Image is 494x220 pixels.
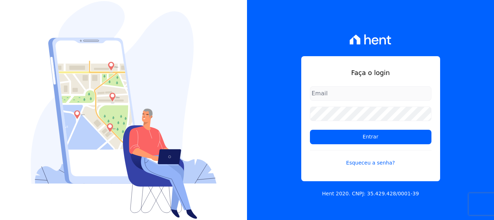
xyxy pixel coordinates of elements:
[310,86,431,101] input: Email
[310,150,431,167] a: Esqueceu a senha?
[310,68,431,78] h1: Faça o login
[31,1,217,219] img: Login
[322,190,419,198] p: Hent 2020. CNPJ: 35.429.428/0001-39
[310,130,431,144] input: Entrar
